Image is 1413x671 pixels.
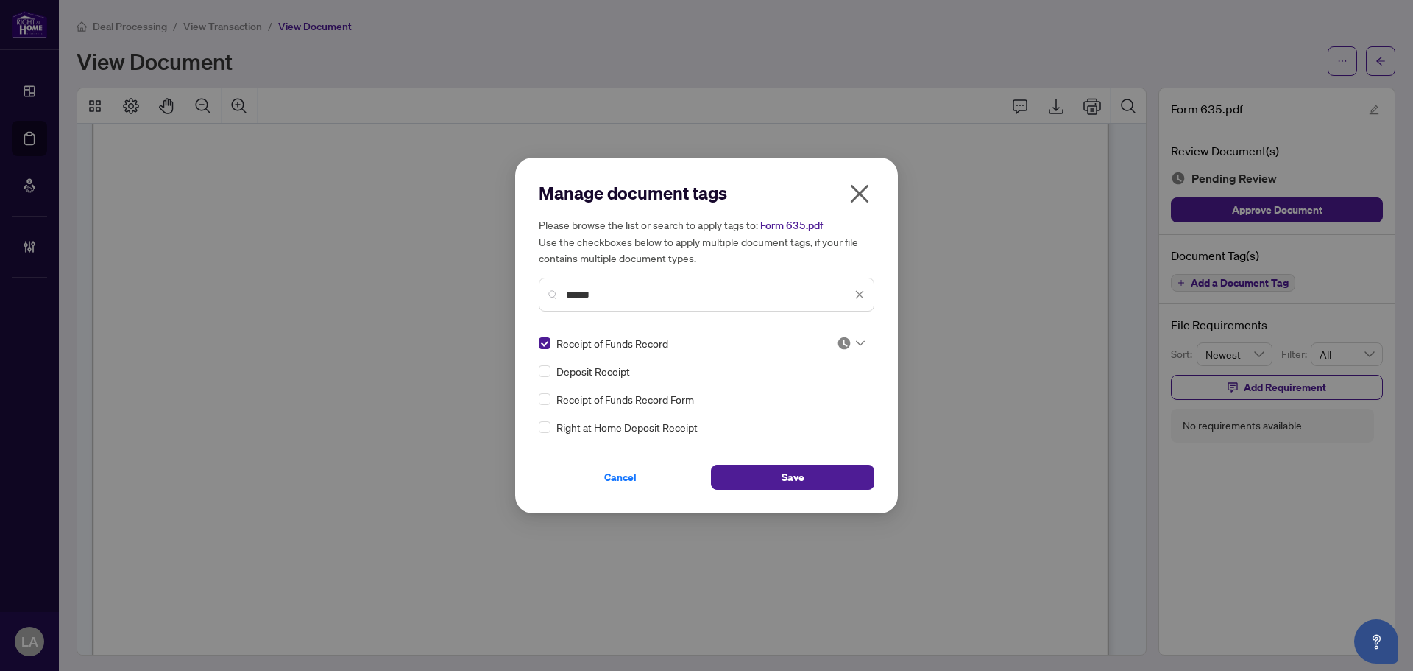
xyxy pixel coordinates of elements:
h2: Manage document tags [539,181,874,205]
span: Cancel [604,466,637,489]
button: Save [711,465,874,490]
span: Save [782,466,804,489]
h5: Please browse the list or search to apply tags to: Use the checkboxes below to apply multiple doc... [539,217,874,266]
span: Pending Review [837,336,865,351]
button: Open asap [1354,619,1398,664]
img: status [837,336,851,351]
span: Receipt of Funds Record [556,335,668,351]
span: Right at Home Deposit Receipt [556,419,698,435]
span: Form 635.pdf [760,219,823,232]
span: close [854,289,865,300]
span: Receipt of Funds Record Form [556,391,694,407]
span: Deposit Receipt [556,363,630,379]
button: Cancel [539,465,702,490]
span: close [848,182,871,205]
